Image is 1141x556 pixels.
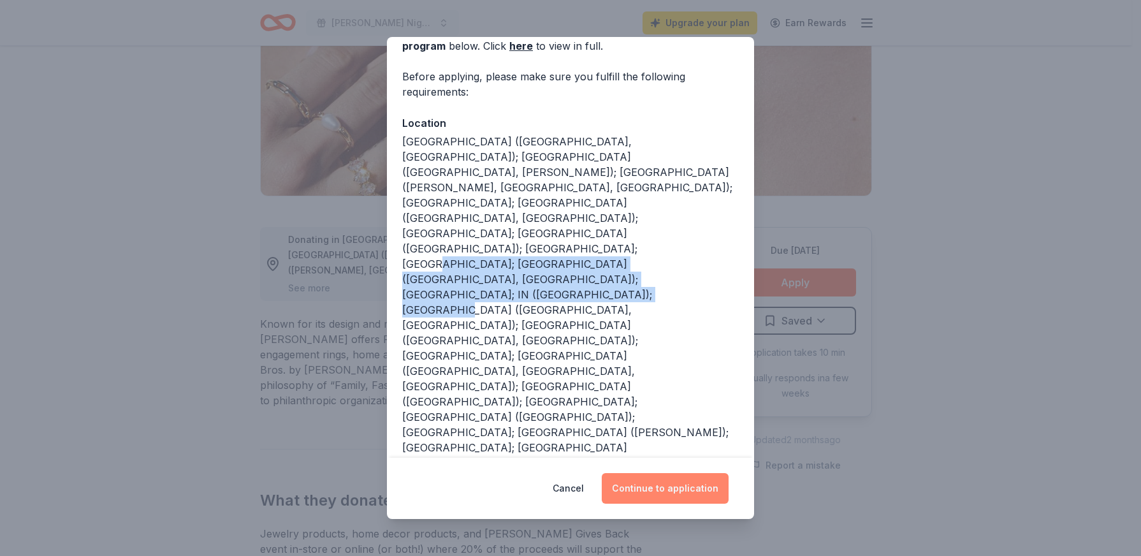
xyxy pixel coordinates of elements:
div: We've summarized the requirements for below. Click to view in full. [402,23,739,54]
button: Continue to application [602,473,729,504]
a: here [509,38,533,54]
button: Cancel [553,473,584,504]
div: Before applying, please make sure you fulfill the following requirements: [402,69,739,99]
div: Location [402,115,739,131]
